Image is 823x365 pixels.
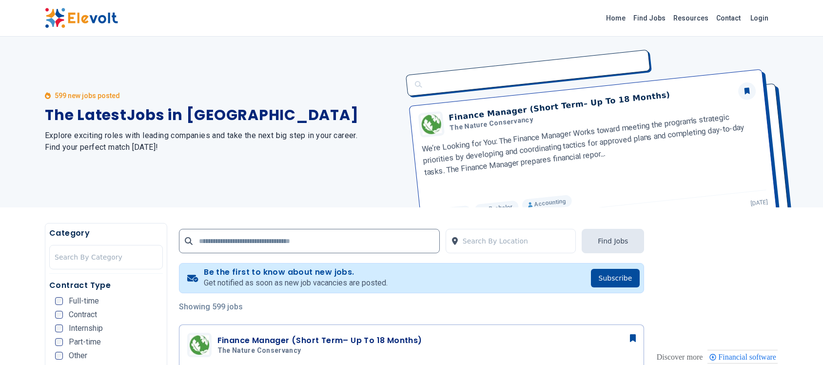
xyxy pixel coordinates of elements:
[69,324,103,332] span: Internship
[55,338,63,346] input: Part-time
[69,352,87,360] span: Other
[45,8,118,28] img: Elevolt
[55,311,63,319] input: Contract
[582,229,644,253] button: Find Jobs
[69,311,97,319] span: Contract
[69,297,99,305] span: Full-time
[712,10,745,26] a: Contact
[718,353,779,361] span: Financial software
[55,324,63,332] input: Internship
[179,301,645,313] p: Showing 599 jobs
[204,277,388,289] p: Get notified as soon as new job vacancies are posted.
[745,8,774,28] a: Login
[190,335,209,355] img: The Nature Conservancy
[217,335,422,346] h3: Finance Manager (Short Term– Up To 18 Months)
[69,338,101,346] span: Part-time
[45,106,400,124] h1: The Latest Jobs in [GEOGRAPHIC_DATA]
[707,350,778,364] div: Financial software
[55,297,63,305] input: Full-time
[629,10,669,26] a: Find Jobs
[49,280,163,291] h5: Contract Type
[217,346,301,355] span: The Nature Conservancy
[45,130,400,153] h2: Explore exciting roles with leading companies and take the next big step in your career. Find you...
[204,267,388,277] h4: Be the first to know about new jobs.
[55,352,63,360] input: Other
[657,350,703,364] div: These are topics related to the article that might interest you
[49,227,163,239] h5: Category
[669,10,712,26] a: Resources
[591,269,640,287] button: Subscribe
[602,10,629,26] a: Home
[55,91,120,101] p: 599 new jobs posted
